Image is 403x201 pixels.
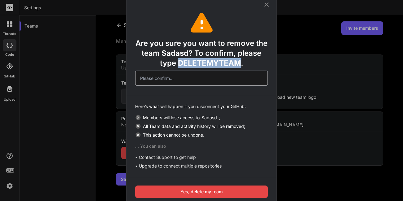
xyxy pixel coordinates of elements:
p: • Upgrade to connect multiple repositories [135,162,268,170]
div: Are you sure you want to remove the team ? To confirm, please type . [135,36,268,68]
input: Please confirm... [135,71,268,86]
p: All Team data and activity history will be removed; [135,122,268,131]
button: Yes, delete my team [135,186,268,198]
p: This action cannot be undone. [135,131,268,139]
p: Members will lose access to ; [135,113,268,122]
p: ... You can also [135,139,268,153]
span: sadasd [201,115,217,121]
span: DELETEMYTEAM [178,59,241,68]
p: Here’s what will happen if you disconnect your GitHub: [135,103,268,113]
p: • Contact Support to get help [135,153,268,162]
span: sadasd [162,49,188,58]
